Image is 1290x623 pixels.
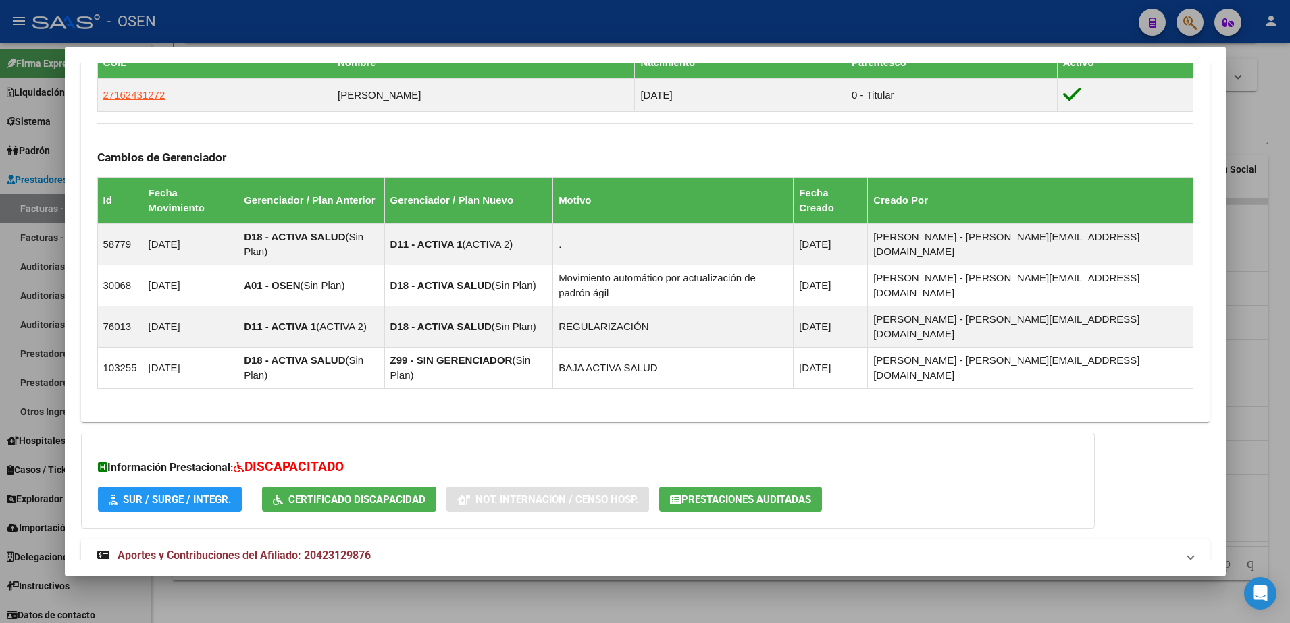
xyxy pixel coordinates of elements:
td: [DATE] [794,347,868,388]
td: ( ) [384,223,553,265]
td: 76013 [97,306,143,347]
td: 30068 [97,265,143,306]
td: 103255 [97,347,143,388]
td: REGULARIZACIÓN [553,306,794,347]
button: Not. Internacion / Censo Hosp. [446,487,649,512]
h3: Información Prestacional: [98,458,1078,477]
strong: Z99 - SIN GERENCIADOR [390,354,513,366]
td: ( ) [238,306,384,347]
td: ( ) [238,223,384,265]
td: [DATE] [143,223,238,265]
th: Id [97,177,143,223]
td: 58779 [97,223,143,265]
th: Gerenciador / Plan Anterior [238,177,384,223]
td: ( ) [384,265,553,306]
td: ( ) [384,347,553,388]
strong: D18 - ACTIVA SALUD [390,321,492,332]
mat-expansion-panel-header: Aportes y Contribuciones del Afiliado: 20423129876 [81,539,1210,572]
span: Sin Plan [390,354,531,381]
th: Gerenciador / Plan Nuevo [384,177,553,223]
h3: Cambios de Gerenciador [97,150,1193,165]
td: [PERSON_NAME] - [PERSON_NAME][EMAIL_ADDRESS][DOMAIN_NAME] [868,306,1193,347]
td: [PERSON_NAME] - [PERSON_NAME][EMAIL_ADDRESS][DOMAIN_NAME] [868,265,1193,306]
th: Motivo [553,177,794,223]
td: [PERSON_NAME] - [PERSON_NAME][EMAIL_ADDRESS][DOMAIN_NAME] [868,347,1193,388]
th: Creado Por [868,177,1193,223]
td: Movimiento automático por actualización de padrón ágil [553,265,794,306]
span: DISCAPACITADO [244,459,344,475]
td: ( ) [238,265,384,306]
th: CUIL [97,47,332,78]
button: SUR / SURGE / INTEGR. [98,487,242,512]
td: . [553,223,794,265]
td: [DATE] [143,306,238,347]
span: SUR / SURGE / INTEGR. [123,493,231,506]
th: Activo [1057,47,1193,78]
span: Sin Plan [495,279,533,291]
strong: D18 - ACTIVA SALUD [390,279,492,291]
span: 27162431272 [103,89,165,101]
th: Nacimiento [635,47,846,78]
span: Sin Plan [244,354,363,381]
span: Aportes y Contribuciones del Afiliado: 20423129876 [118,549,371,562]
td: [PERSON_NAME] [332,78,634,111]
td: BAJA ACTIVA SALUD [553,347,794,388]
td: [DATE] [143,347,238,388]
strong: D18 - ACTIVA SALUD [244,231,345,242]
span: Prestaciones Auditadas [681,493,811,506]
div: Open Intercom Messenger [1244,577,1276,610]
span: Not. Internacion / Censo Hosp. [475,493,638,506]
th: Nombre [332,47,634,78]
span: Certificado Discapacidad [288,493,425,506]
strong: A01 - OSEN [244,279,300,291]
strong: D18 - ACTIVA SALUD [244,354,345,366]
strong: D11 - ACTIVA 1 [390,238,463,250]
td: [PERSON_NAME] - [PERSON_NAME][EMAIL_ADDRESS][DOMAIN_NAME] [868,223,1193,265]
span: ACTIVA 2 [466,238,510,250]
td: [DATE] [794,306,868,347]
td: ( ) [384,306,553,347]
button: Certificado Discapacidad [262,487,436,512]
td: [DATE] [143,265,238,306]
td: ( ) [238,347,384,388]
span: Sin Plan [304,279,342,291]
th: Parentesco [846,47,1058,78]
td: [DATE] [635,78,846,111]
button: Prestaciones Auditadas [659,487,822,512]
th: Fecha Movimiento [143,177,238,223]
th: Fecha Creado [794,177,868,223]
span: ACTIVA 2 [319,321,363,332]
td: [DATE] [794,265,868,306]
span: Sin Plan [244,231,363,257]
td: [DATE] [794,223,868,265]
td: 0 - Titular [846,78,1058,111]
strong: D11 - ACTIVA 1 [244,321,316,332]
span: Sin Plan [495,321,533,332]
